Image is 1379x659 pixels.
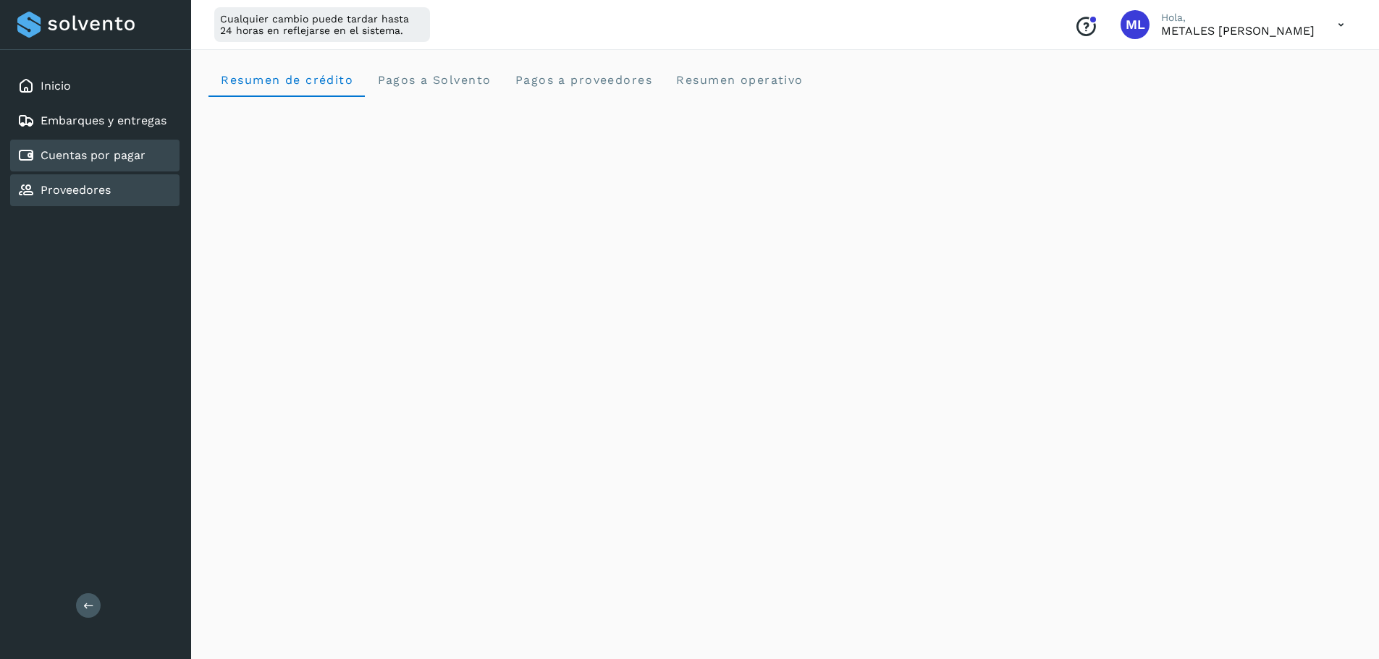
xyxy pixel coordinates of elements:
div: Proveedores [10,174,180,206]
a: Embarques y entregas [41,114,166,127]
div: Embarques y entregas [10,105,180,137]
div: Inicio [10,70,180,102]
p: Hola, [1161,12,1315,24]
a: Inicio [41,79,71,93]
div: Cuentas por pagar [10,140,180,171]
span: Resumen de crédito [220,73,353,87]
span: Pagos a proveedores [514,73,652,87]
div: Cualquier cambio puede tardar hasta 24 horas en reflejarse en el sistema. [214,7,430,42]
p: METALES LOZANO [1161,24,1315,38]
span: Pagos a Solvento [376,73,491,87]
a: Cuentas por pagar [41,148,146,162]
span: Resumen operativo [675,73,804,87]
a: Proveedores [41,183,111,197]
